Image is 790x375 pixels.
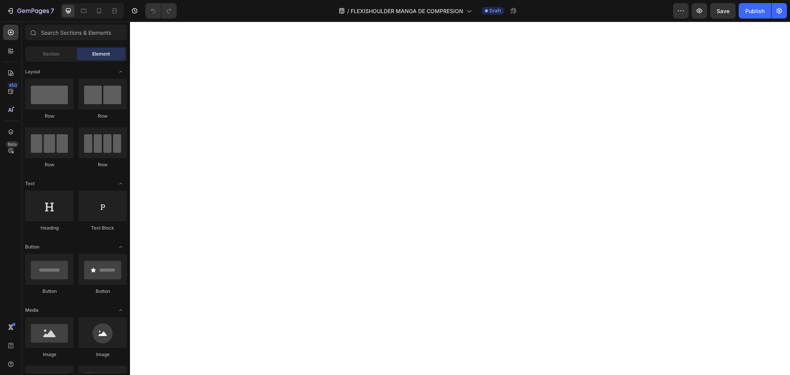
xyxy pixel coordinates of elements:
[25,288,74,295] div: Button
[3,3,57,19] button: 7
[490,7,501,14] span: Draft
[25,68,40,75] span: Layout
[92,51,110,57] span: Element
[717,8,729,14] span: Save
[78,113,127,120] div: Row
[25,351,74,358] div: Image
[115,66,127,78] span: Toggle open
[351,7,463,15] span: FLEXISHOULDER MANGA DE COMPRESION
[78,351,127,358] div: Image
[347,7,349,15] span: /
[78,161,127,168] div: Row
[43,51,59,57] span: Section
[25,161,74,168] div: Row
[710,3,736,19] button: Save
[115,304,127,316] span: Toggle open
[739,3,771,19] button: Publish
[6,141,19,147] div: Beta
[25,307,39,314] span: Media
[130,22,790,375] iframe: Design area
[745,7,765,15] div: Publish
[25,113,74,120] div: Row
[25,180,35,187] span: Text
[115,177,127,190] span: Toggle open
[51,6,54,15] p: 7
[115,241,127,253] span: Toggle open
[78,288,127,295] div: Button
[145,3,177,19] div: Undo/Redo
[25,225,74,231] div: Heading
[25,243,39,250] span: Button
[25,25,127,40] input: Search Sections & Elements
[78,225,127,231] div: Text Block
[7,82,19,88] div: 450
